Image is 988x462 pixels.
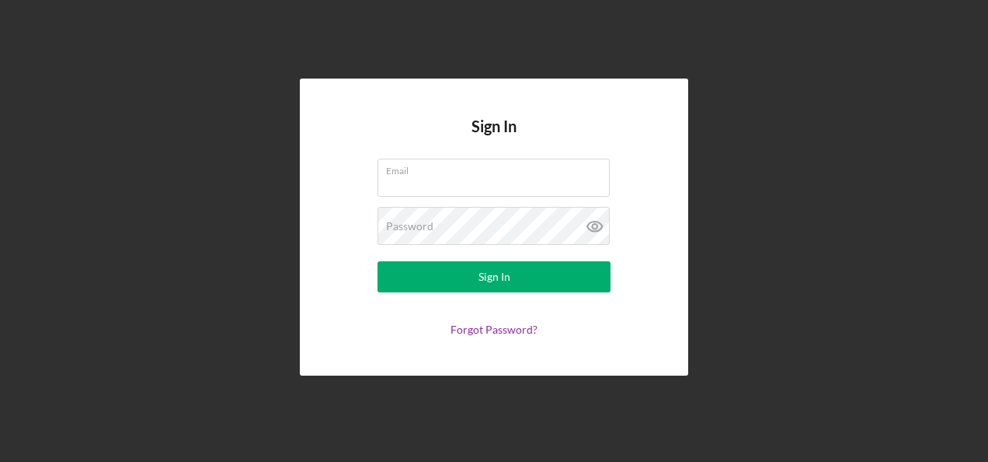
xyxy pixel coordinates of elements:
[386,159,610,177] label: Email
[377,261,611,292] button: Sign In
[386,220,433,233] label: Password
[451,323,537,336] a: Forgot Password?
[478,261,510,292] div: Sign In
[471,117,517,159] h4: Sign In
